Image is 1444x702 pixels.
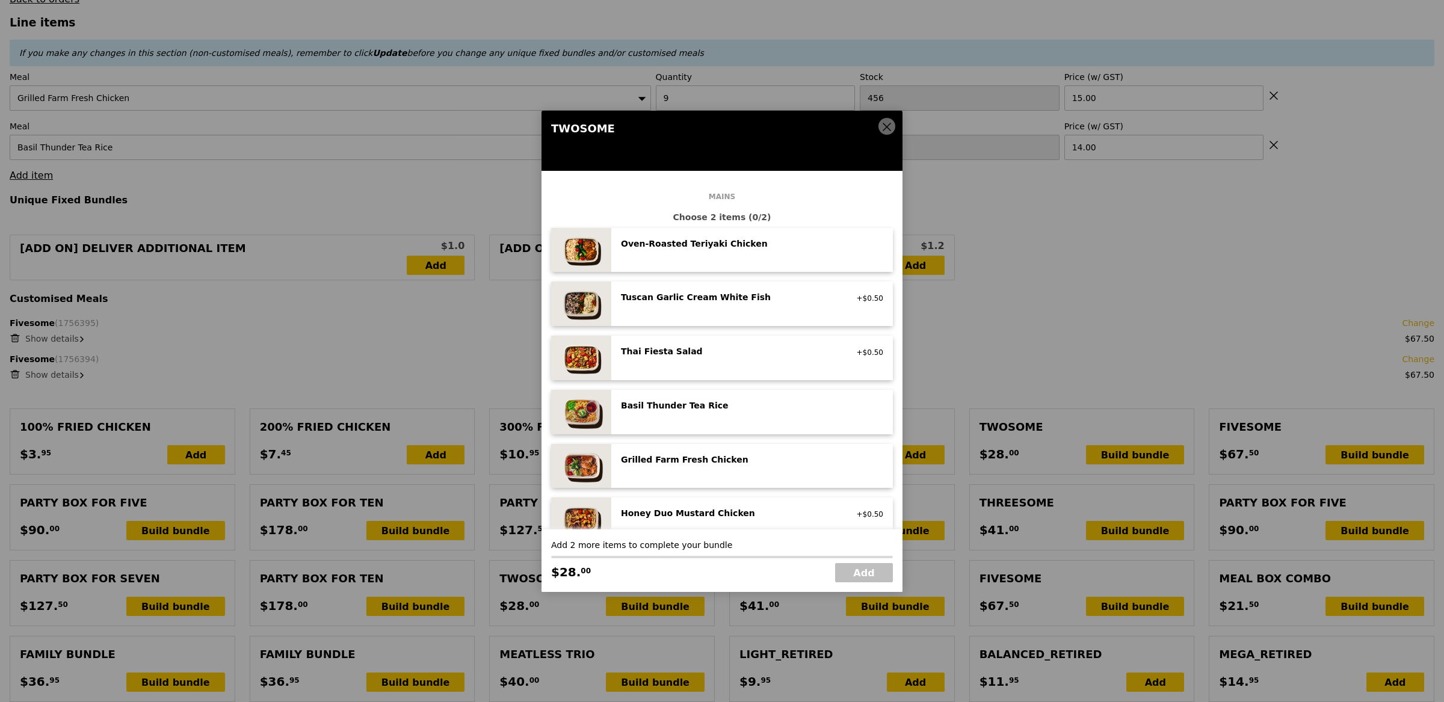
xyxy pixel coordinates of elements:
[551,336,611,380] img: daily_normal_Thai_Fiesta_Salad__Horizontal_.jpg
[551,390,611,434] img: daily_normal_HORZ-Basil-Thunder-Tea-Rice.jpg
[621,454,837,466] div: Grilled Farm Fresh Chicken
[551,497,611,542] img: daily_normal_Honey_Duo_Mustard_Chicken__Horizontal_.jpg
[551,444,611,488] img: daily_normal_HORZ-Grilled-Farm-Fresh-Chicken.jpg
[851,510,883,519] div: +$0.50
[621,345,837,357] div: Thai Fiesta Salad
[704,192,740,202] span: Mains
[621,399,837,411] div: Basil Thunder Tea Rice
[551,539,893,551] div: Add 2 more items to complete your bundle
[621,291,837,303] div: Tuscan Garlic Cream White Fish
[621,507,837,519] div: Honey Duo Mustard Chicken
[621,238,837,250] div: Oven‑Roasted Teriyaki Chicken
[851,294,883,303] div: +$0.50
[551,228,611,272] img: daily_normal_Oven-Roasted_Teriyaki_Chicken__Horizontal_.jpg
[551,563,581,581] span: $28.
[581,566,591,576] span: 00
[835,563,893,582] a: Add
[851,348,883,357] div: +$0.50
[551,120,893,137] div: Twosome
[551,211,893,223] div: Choose 2 items (0/2)
[551,282,611,326] img: daily_normal_Tuscan_Garlic_Cream_White_Fish__Horizontal_.jpg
